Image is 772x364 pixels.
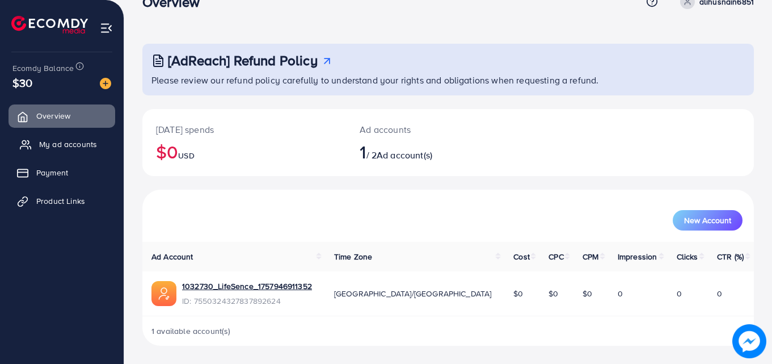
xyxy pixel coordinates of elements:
[100,22,113,35] img: menu
[11,16,88,34] img: logo
[9,190,115,212] a: Product Links
[677,251,698,262] span: Clicks
[182,295,312,307] span: ID: 7550324327837892624
[36,167,68,178] span: Payment
[334,288,492,299] span: [GEOGRAPHIC_DATA]/[GEOGRAPHIC_DATA]
[9,161,115,184] a: Payment
[684,216,731,224] span: New Account
[9,133,115,156] a: My ad accounts
[156,123,332,136] p: [DATE] spends
[36,110,70,122] span: Overview
[377,149,432,161] span: Ad account(s)
[677,288,682,299] span: 0
[12,62,74,74] span: Ecomdy Balance
[513,288,523,299] span: $0
[12,74,32,91] span: $30
[360,141,486,162] h2: / 2
[9,104,115,127] a: Overview
[583,288,592,299] span: $0
[717,251,744,262] span: CTR (%)
[673,210,743,231] button: New Account
[618,251,657,262] span: Impression
[178,150,194,161] span: USD
[151,325,231,337] span: 1 available account(s)
[182,281,312,292] a: 1032730_LifeSence_1757946911352
[732,324,766,358] img: image
[100,78,111,89] img: image
[334,251,372,262] span: Time Zone
[360,123,486,136] p: Ad accounts
[39,139,97,150] span: My ad accounts
[549,251,563,262] span: CPC
[360,139,366,165] span: 1
[618,288,623,299] span: 0
[583,251,598,262] span: CPM
[151,281,176,306] img: ic-ads-acc.e4c84228.svg
[156,141,332,162] h2: $0
[36,195,85,207] span: Product Links
[513,251,530,262] span: Cost
[549,288,558,299] span: $0
[168,52,318,69] h3: [AdReach] Refund Policy
[151,251,193,262] span: Ad Account
[151,73,747,87] p: Please review our refund policy carefully to understand your rights and obligations when requesti...
[717,288,722,299] span: 0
